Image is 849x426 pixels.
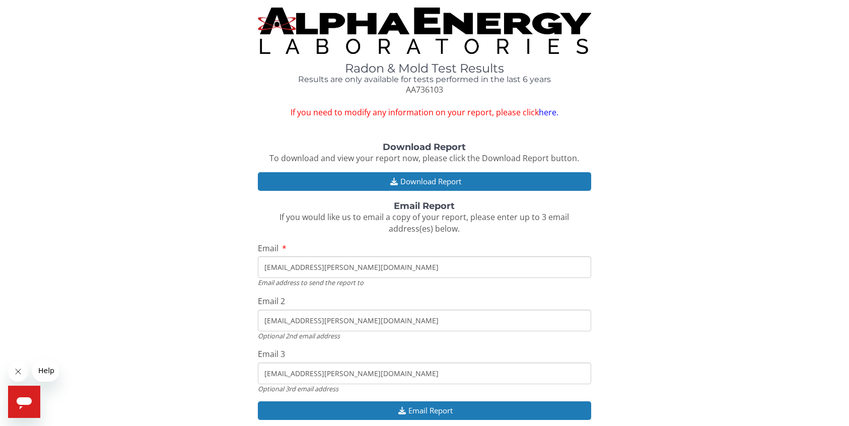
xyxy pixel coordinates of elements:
h4: Results are only available for tests performed in the last 6 years [258,75,591,84]
strong: Download Report [383,141,466,153]
iframe: Close message [8,362,28,382]
div: Email address to send the report to [258,278,591,287]
div: Optional 2nd email address [258,331,591,340]
button: Email Report [258,401,591,420]
div: Optional 3rd email address [258,384,591,393]
button: Download Report [258,172,591,191]
span: Email [258,243,278,254]
strong: Email Report [394,200,455,211]
iframe: Message from company [32,360,59,382]
span: Email 3 [258,348,285,360]
iframe: Button to launch messaging window [8,386,40,418]
span: To download and view your report now, please click the Download Report button. [269,153,579,164]
a: here. [539,107,558,118]
span: Email 2 [258,296,285,307]
h1: Radon & Mold Test Results [258,62,591,75]
span: AA736103 [406,84,443,95]
span: If you would like us to email a copy of your report, please enter up to 3 email address(es) below. [279,211,569,234]
span: If you need to modify any information on your report, please click [258,107,591,118]
img: TightCrop.jpg [258,8,591,54]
